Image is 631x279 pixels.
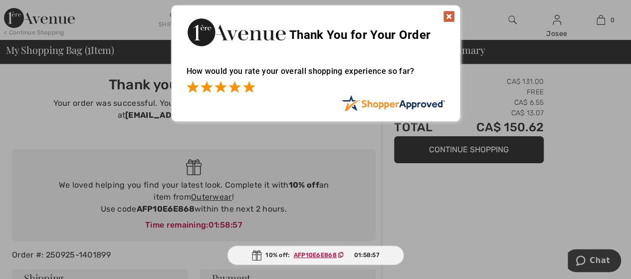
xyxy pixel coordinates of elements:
[187,56,445,95] div: How would you rate your overall shopping experience so far?
[289,28,430,42] span: Thank You for Your Order
[22,7,42,16] span: Chat
[227,246,404,265] div: 10% off:
[354,251,379,260] span: 01:58:57
[443,10,455,22] img: x
[251,250,261,261] img: Gift.svg
[294,252,337,259] ins: AFP10E6E868
[187,15,286,49] img: Thank You for Your Order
